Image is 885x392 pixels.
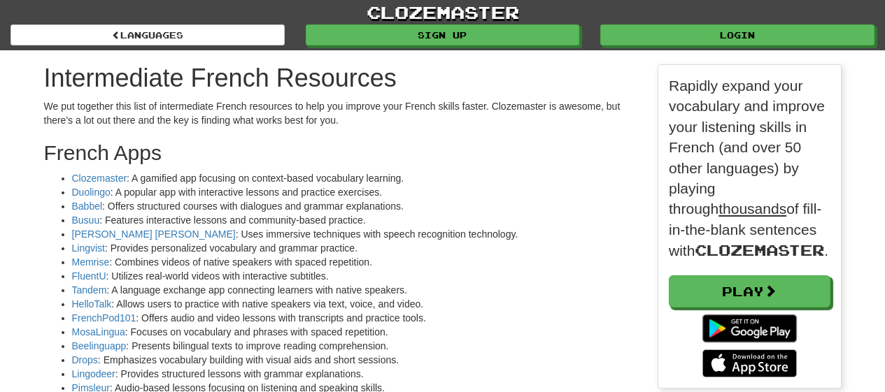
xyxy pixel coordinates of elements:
li: : Allows users to practice with native speakers via text, voice, and video. [72,297,637,311]
li: : Uses immersive techniques with speech recognition technology. [72,227,637,241]
li: : Presents bilingual texts to improve reading comprehension. [72,339,637,353]
li: : Combines videos of native speakers with spaced repetition. [72,255,637,269]
a: HelloTalk [72,298,112,310]
li: : Focuses on vocabulary and phrases with spaced repetition. [72,325,637,339]
img: Get it on Google Play [695,307,804,349]
u: thousands [718,201,786,217]
h1: Intermediate French Resources [44,64,637,92]
li: : Offers structured courses with dialogues and grammar explanations. [72,199,637,213]
a: [PERSON_NAME] [PERSON_NAME] [72,228,236,240]
a: Drops [72,354,98,365]
li: : Features interactive lessons and community-based practice. [72,213,637,227]
a: MosaLingua [72,326,125,337]
a: Lingodeer [72,368,115,379]
a: Languages [10,24,285,45]
a: Busuu [72,215,100,226]
a: Clozemaster [72,173,127,184]
a: Play [669,275,830,307]
a: Memrise [72,256,110,268]
li: : Emphasizes vocabulary building with visual aids and short sessions. [72,353,637,367]
a: Duolingo [72,187,111,198]
a: Sign up [306,24,580,45]
li: : Utilizes real-world videos with interactive subtitles. [72,269,637,283]
a: FrenchPod101 [72,312,136,324]
img: Download_on_the_App_Store_Badge_US-UK_135x40-25178aeef6eb6b83b96f5f2d004eda3bffbb37122de64afbaef7... [702,349,797,377]
a: Beelinguapp [72,340,127,351]
p: Rapidly expand your vocabulary and improve your listening skills in French (and over 50 other lan... [669,75,830,261]
a: Login [600,24,875,45]
a: Tandem [72,284,107,296]
a: Babbel [72,201,103,212]
li: : Provides structured lessons with grammar explanations. [72,367,637,381]
li: : A popular app with interactive lessons and practice exercises. [72,185,637,199]
li: : Provides personalized vocabulary and grammar practice. [72,241,637,255]
li: : A language exchange app connecting learners with native speakers. [72,283,637,297]
span: Clozemaster [695,241,824,259]
li: : A gamified app focusing on context-based vocabulary learning. [72,171,637,185]
li: : Offers audio and video lessons with transcripts and practice tools. [72,311,637,325]
p: We put together this list of intermediate French resources to help you improve your French skills... [44,99,637,127]
a: Lingvist [72,242,105,254]
h2: French Apps [44,141,637,164]
a: FluentU [72,270,106,282]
